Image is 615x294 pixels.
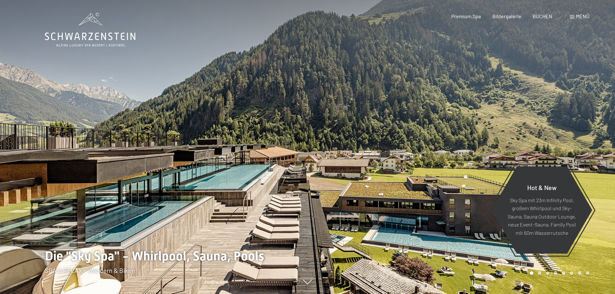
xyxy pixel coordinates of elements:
a: BUCHEN [533,13,552,19]
div: Carousel Page 4 [554,271,557,275]
div: Carousel Page 5 [562,271,565,275]
span: Hot & New [527,183,557,191]
a: Premium Spa [451,13,481,19]
a: Hot & New Sky Spa mit 23m Infinity Pool, großem Whirlpool und Sky-Sauna, Sauna Outdoor Lounge, ne... [491,166,593,254]
div: Carousel Pagination [528,271,589,275]
span: Menü [576,13,589,19]
div: Carousel Page 1 (Current Slide) [530,271,533,275]
div: Carousel Page 6 [570,271,573,275]
div: Carousel Page 3 [546,271,549,275]
div: Carousel Page 8 [586,271,589,275]
div: Carousel Page 2 [538,271,541,275]
p: Sky Spa mit 23m Infinity Pool, großem Whirlpool und Sky-Sauna, Sauna Outdoor Lounge, neue Event-S... [507,196,577,237]
a: Bildergalerie [492,13,521,19]
div: Carousel Page 7 [578,271,581,275]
